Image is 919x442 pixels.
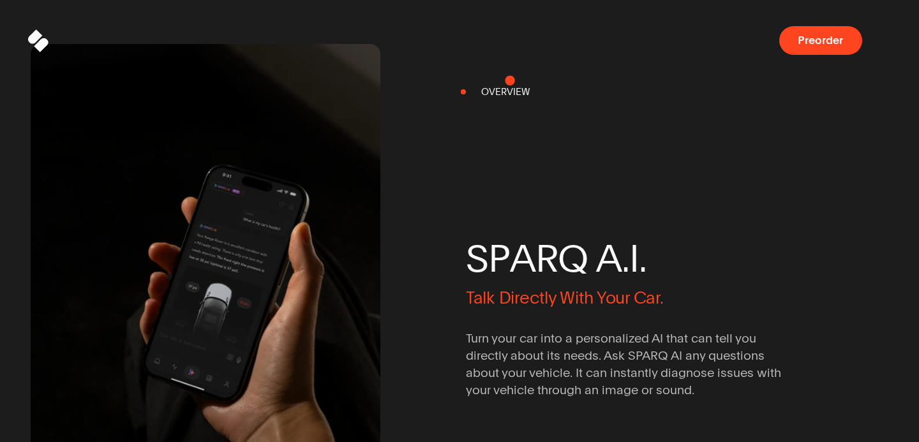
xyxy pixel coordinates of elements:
span: Q [558,239,588,279]
span: P [488,239,510,279]
span: Turn your car into a personalized AI that can tell you directly about its needs. Ask SPARQ AI any... [466,330,798,399]
span: SPARQ A.I. [466,239,816,279]
button: Preorder a SPARQ Diagnostics Device [779,26,862,55]
span: Preorder [798,35,843,47]
span: A [596,239,622,279]
span: . [622,239,629,279]
span: I [629,239,639,279]
span: A [510,239,535,279]
span: . [639,239,646,279]
span: S [466,239,488,279]
span: your vehicle through an image or sound. [466,382,694,399]
span: R [535,239,558,279]
span: directly about its needs. Ask SPARQ AI any questions [466,348,765,365]
span: about your vehicle. It can instantly diagnose issues with [466,365,781,382]
span: Turn your car into a personalized AI that can tell you [466,330,756,348]
span: Talk Directly With Your Car. [466,287,816,309]
span: Talk Directly With Your Car. [466,287,664,309]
